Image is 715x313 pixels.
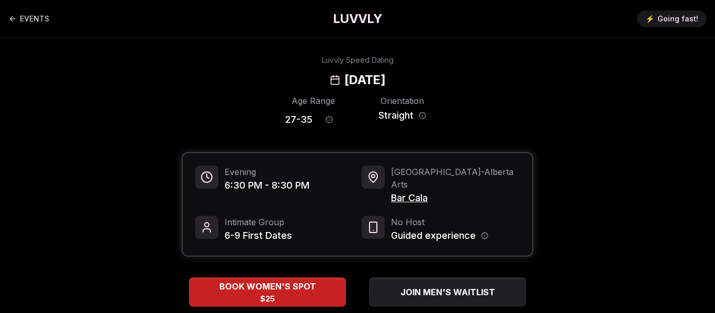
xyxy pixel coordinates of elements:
div: Orientation [374,95,430,107]
div: Age Range [285,95,341,107]
span: No Host [391,216,488,228]
span: Guided experience [391,228,476,243]
button: Host information [481,232,488,239]
span: BOOK WOMEN'S SPOT [217,280,318,293]
span: 27 - 35 [285,112,312,127]
span: [GEOGRAPHIC_DATA] - Alberta Arts [391,166,520,191]
a: Back to events [8,8,49,29]
button: BOOK WOMEN'S SPOT - Limited [189,277,346,307]
span: 6-9 First Dates [225,228,292,243]
span: Evening [225,166,309,178]
button: Age range information [318,108,341,131]
span: 6:30 PM - 8:30 PM [225,178,309,193]
button: JOIN MEN'S WAITLIST - Sold Out [369,277,526,307]
span: Intimate Group [225,216,292,228]
span: JOIN MEN'S WAITLIST [398,286,497,298]
span: $25 [260,294,275,304]
span: Bar Cala [391,191,520,205]
a: LUVVLY [333,10,382,27]
span: Straight [378,108,414,123]
div: Luvvly Speed Dating [322,55,394,65]
button: Orientation information [419,112,426,119]
span: ⚡️ [645,14,654,24]
span: Going fast! [657,14,698,24]
h2: [DATE] [344,72,385,88]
